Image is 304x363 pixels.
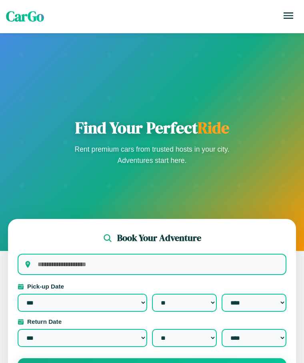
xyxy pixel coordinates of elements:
span: Ride [198,117,229,138]
label: Return Date [18,318,286,325]
label: Pick-up Date [18,283,286,290]
p: Rent premium cars from trusted hosts in your city. Adventures start here. [72,144,232,166]
h2: Book Your Adventure [117,232,201,244]
span: CarGo [6,7,44,26]
h1: Find Your Perfect [72,118,232,137]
